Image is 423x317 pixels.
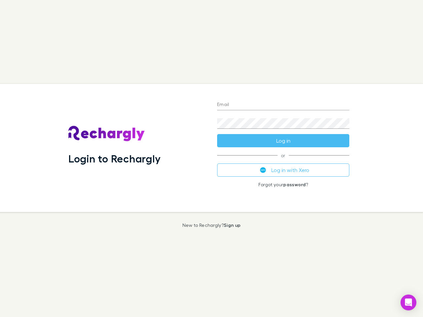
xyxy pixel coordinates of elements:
a: Sign up [224,222,241,228]
button: Log in [217,134,349,147]
button: Log in with Xero [217,163,349,177]
p: Forgot your ? [217,182,349,187]
img: Rechargly's Logo [68,126,145,142]
p: New to Rechargly? [182,223,241,228]
div: Open Intercom Messenger [401,295,416,310]
a: password [283,182,306,187]
h1: Login to Rechargly [68,152,161,165]
span: or [217,155,349,156]
img: Xero's logo [260,167,266,173]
